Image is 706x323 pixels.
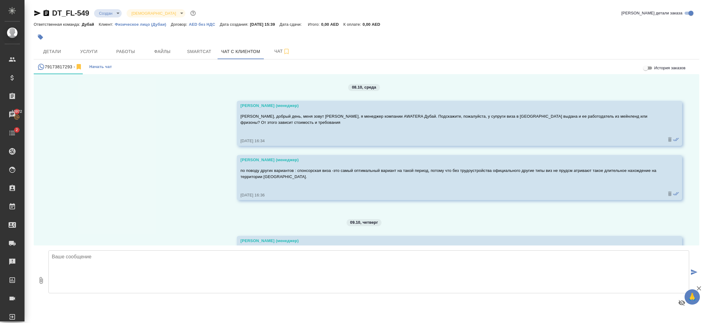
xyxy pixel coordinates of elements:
p: Дубай [82,22,99,27]
button: Предпросмотр [674,295,689,310]
a: 2 [2,125,23,141]
p: Физическое лицо (Дубаи) [115,22,171,27]
span: Файлы [148,48,177,55]
div: [PERSON_NAME] (менеджер) [241,157,661,163]
p: Дата сдачи: [279,22,303,27]
p: 0,00 AED [362,22,385,27]
div: [PERSON_NAME] (менеджер) [241,238,661,244]
span: Работы [111,48,140,55]
button: Создан [97,11,114,16]
p: Итого: [308,22,321,27]
a: 13972 [2,107,23,122]
a: DT_FL-549 [52,9,89,17]
div: [PERSON_NAME] (менеджер) [241,103,661,109]
span: Начать чат [89,63,112,70]
p: К оплате: [344,22,363,27]
p: 09.10, четверг [350,219,378,226]
div: [DATE] 16:36 [241,192,661,198]
button: Доп статусы указывают на важность/срочность заказа [189,9,197,17]
button: Скопировать ссылку для ЯМессенджера [34,9,41,17]
button: 🙏 [685,289,700,305]
button: [DEMOGRAPHIC_DATA] [130,11,178,16]
div: [DATE] 16:34 [241,138,661,144]
span: Детали [37,48,67,55]
span: История заказов [654,65,685,71]
p: [DATE] 15:39 [250,22,280,27]
div: simple tabs example [34,59,699,74]
p: [PERSON_NAME], добрый день, меня зовут [PERSON_NAME], я менеджер компании AWATERA Дубай. Подскажи... [241,113,661,126]
button: Начать чат [86,59,115,74]
p: Клиент: [99,22,115,27]
div: Создан [94,9,122,17]
div: 79173817293 (Рамиль) - (undefined) [37,63,82,71]
p: по поводу других вариантов : спонсорская виза -это самый оптимальный вариант на такой период, пот... [241,168,661,180]
span: 🙏 [687,291,697,303]
svg: Отписаться [75,63,82,70]
span: [PERSON_NAME] детали заказа [621,10,682,16]
a: Физическое лицо (Дубаи) [115,21,171,27]
svg: Подписаться [283,48,290,55]
div: Создан [127,9,185,17]
p: 0,00 AED [321,22,343,27]
span: 13972 [8,108,26,115]
span: Чат с клиентом [221,48,260,55]
p: Дата создания: [220,22,250,27]
button: Добавить тэг [34,30,47,44]
p: Ответственная команда: [34,22,82,27]
button: Скопировать ссылку [43,9,50,17]
span: Услуги [74,48,104,55]
span: Чат [268,47,297,55]
span: 2 [12,127,21,133]
p: AED без НДС [189,22,220,27]
p: Договор: [171,22,189,27]
p: 08.10, среда [352,84,376,90]
span: Smartcat [184,48,214,55]
a: AED без НДС [189,21,220,27]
